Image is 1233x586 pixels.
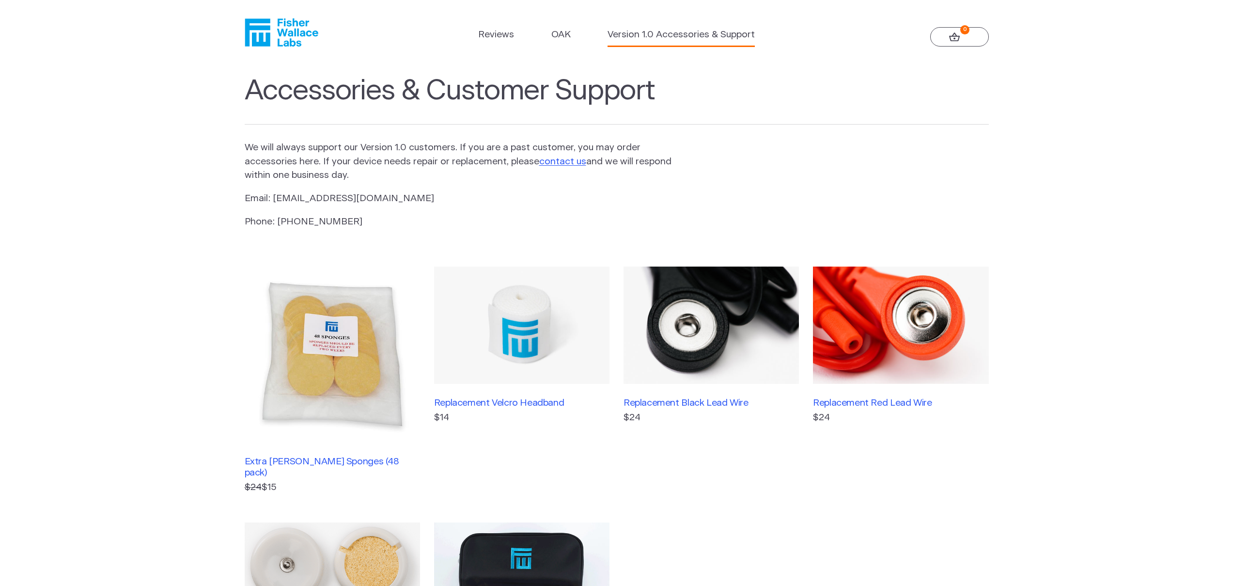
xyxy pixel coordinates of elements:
[624,411,799,425] p: $24
[245,481,420,495] p: $15
[245,18,318,47] a: Fisher Wallace
[813,267,988,384] img: Replacement Red Lead Wire
[813,267,988,494] a: Replacement Red Lead Wire$24
[813,411,988,425] p: $24
[434,267,609,384] img: Replacement Velcro Headband
[434,411,609,425] p: $14
[245,267,420,442] img: Extra Fisher Wallace Sponges (48 pack)
[434,267,609,494] a: Replacement Velcro Headband$14
[624,397,799,409] h3: Replacement Black Lead Wire
[624,267,799,494] a: Replacement Black Lead Wire$24
[624,267,799,384] img: Replacement Black Lead Wire
[608,28,755,42] a: Version 1.0 Accessories & Support
[245,75,989,125] h1: Accessories & Customer Support
[245,456,420,478] h3: Extra [PERSON_NAME] Sponges (48 pack)
[245,215,673,229] p: Phone: [PHONE_NUMBER]
[551,28,571,42] a: OAK
[813,397,988,409] h3: Replacement Red Lead Wire
[245,141,673,183] p: We will always support our Version 1.0 customers. If you are a past customer, you may order acces...
[960,25,969,34] strong: 0
[539,157,586,166] a: contact us
[245,267,420,494] a: Extra [PERSON_NAME] Sponges (48 pack) $24$15
[245,483,262,492] s: $24
[245,192,673,206] p: Email: [EMAIL_ADDRESS][DOMAIN_NAME]
[478,28,514,42] a: Reviews
[930,27,989,47] a: 0
[434,397,609,409] h3: Replacement Velcro Headband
